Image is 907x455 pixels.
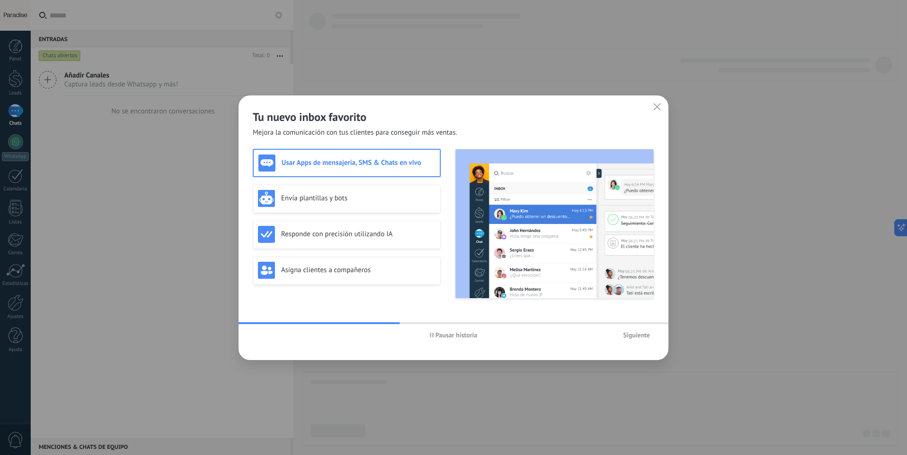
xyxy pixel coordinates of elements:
[282,158,435,167] h3: Usar Apps de mensajería, SMS & Chats en vivo
[281,266,436,275] h3: Asigna clientes a compañeros
[253,110,654,124] h2: Tu nuevo inbox favorito
[253,128,457,137] span: Mejora la comunicación con tus clientes para conseguir más ventas.
[436,332,478,338] span: Pausar historia
[281,230,436,239] h3: Responde con precisión utilizando IA
[623,332,650,338] span: Siguiente
[281,194,436,203] h3: Envía plantillas y bots
[426,328,482,342] button: Pausar historia
[619,328,654,342] button: Siguiente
